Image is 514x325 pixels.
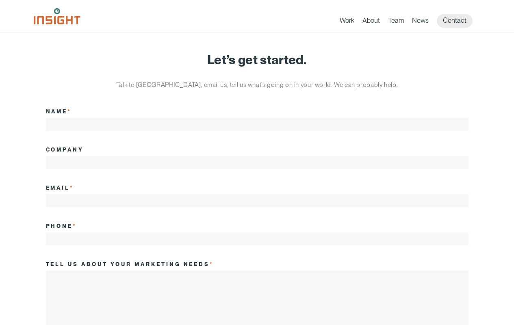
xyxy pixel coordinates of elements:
[46,146,84,153] label: Company
[340,16,354,28] a: Work
[412,16,429,28] a: News
[105,79,410,91] p: Talk to [GEOGRAPHIC_DATA], email us, tell us what’s going on in your world. We can probably help.
[46,223,77,229] label: Phone
[46,184,74,191] label: Email
[46,53,468,67] h1: Let’s get started.
[362,16,380,28] a: About
[388,16,404,28] a: Team
[340,14,481,28] nav: primary navigation menu
[46,108,72,115] label: Name
[46,261,214,267] label: Tell us about your marketing needs
[437,14,473,28] a: Contact
[34,8,80,24] img: Insight Marketing Design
